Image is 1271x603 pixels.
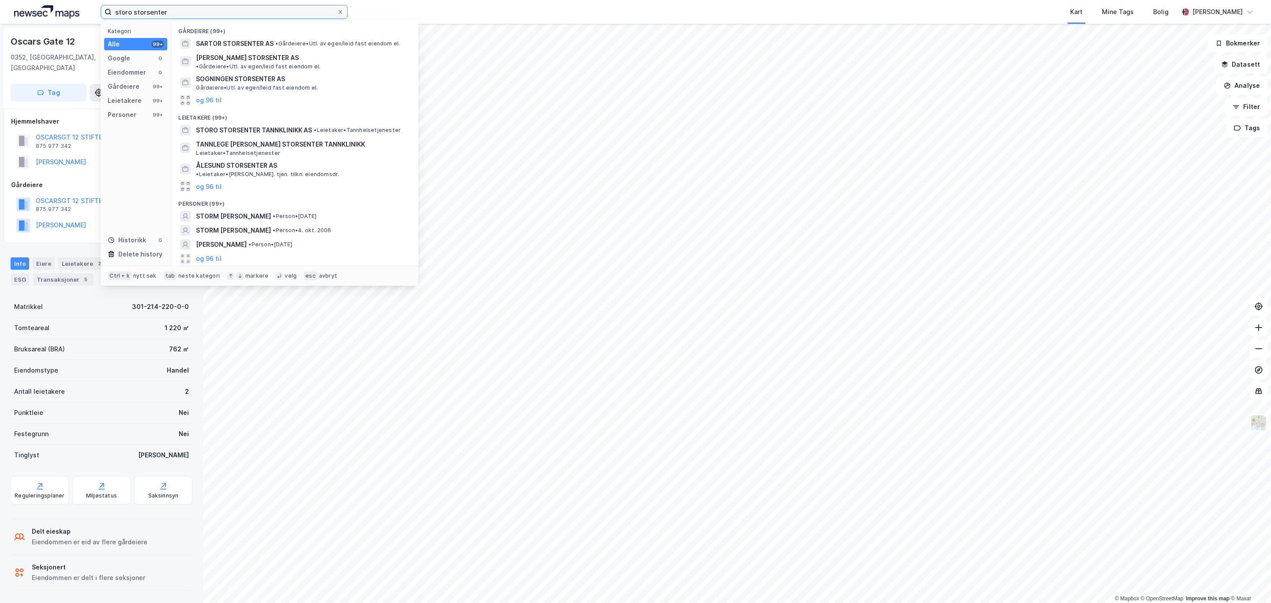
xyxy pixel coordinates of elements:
span: [PERSON_NAME] [196,239,247,250]
div: Kontrollprogram for chat [1227,561,1271,603]
div: [PERSON_NAME] [138,450,189,460]
button: og 96 til [196,181,222,192]
button: Analyse [1216,77,1267,94]
div: 2 [95,259,104,268]
div: Leietakere [108,95,142,106]
div: Personer [108,109,136,120]
div: Bolig [1153,7,1169,17]
div: 0 [157,55,164,62]
span: • [273,227,275,234]
div: 99+ [151,83,164,90]
div: 0352, [GEOGRAPHIC_DATA], [GEOGRAPHIC_DATA] [11,52,123,73]
div: Eiendomstype [14,365,58,376]
div: Festegrunn [14,429,49,439]
div: Nei [179,407,189,418]
div: Miljøstatus [86,492,117,499]
span: STORO STORSENTER TANNKLINIKK AS [196,125,312,136]
div: esc [304,271,317,280]
div: Google [108,53,130,64]
div: [PERSON_NAME] [1192,7,1243,17]
div: Matrikkel [14,301,43,312]
span: Gårdeiere • Utl. av egen/leid fast eiendom el. [275,40,400,47]
span: Gårdeiere • Utl. av egen/leid fast eiendom el. [196,63,320,70]
div: Hjemmelshaver [11,116,192,127]
div: velg [285,272,297,279]
div: 0 [157,69,164,76]
div: Leietakere (99+) [171,107,418,123]
div: nytt søk [133,272,157,279]
div: 875 977 342 [36,206,71,213]
div: Personer (99+) [171,193,418,209]
div: Delt eieskap [32,526,147,537]
span: Leietaker • [PERSON_NAME]. tjen. tilkn. eiendomsdr. [196,171,339,178]
div: Gårdeiere [11,180,192,190]
div: Eiendommer [108,67,146,78]
div: 2 [185,386,189,397]
span: Person • [DATE] [273,213,316,220]
span: • [314,127,316,133]
span: Person • 4. okt. 2006 [273,227,331,234]
span: • [196,171,199,177]
button: og 96 til [196,253,222,264]
div: Mine Tags [1102,7,1134,17]
div: Gårdeiere [108,81,139,92]
span: STORM [PERSON_NAME] [196,225,271,236]
span: • [275,40,278,47]
span: SOGNINGEN STORSENTER AS [196,74,408,84]
div: neste kategori [178,272,220,279]
span: • [273,213,275,219]
span: STORM [PERSON_NAME] [196,211,271,222]
div: Antall leietakere [14,386,65,397]
div: Kategori [108,28,167,34]
div: ESG [11,273,30,286]
div: 5 [81,275,90,284]
div: avbryt [319,272,337,279]
div: Saksinnsyn [148,492,179,499]
div: Tinglyst [14,450,39,460]
div: Delete history [118,249,162,260]
div: Eiendommen er delt i flere seksjoner [32,573,145,583]
div: 1 220 ㎡ [165,323,189,333]
div: Seksjonert [32,562,145,573]
div: Info [11,257,29,270]
div: Oscars Gate 12 [11,34,77,49]
iframe: Chat Widget [1227,561,1271,603]
div: Leietakere [58,257,107,270]
div: 0 [157,237,164,244]
div: 762 ㎡ [169,344,189,354]
span: • [248,241,251,248]
div: Tomteareal [14,323,49,333]
div: 99+ [151,97,164,104]
div: Ctrl + k [108,271,132,280]
a: OpenStreetMap [1141,595,1184,602]
div: Eiendommen er eid av flere gårdeiere [32,537,147,547]
div: Alle [108,39,120,49]
div: Eiere [33,257,55,270]
button: og 96 til [196,95,222,106]
a: Improve this map [1186,595,1230,602]
div: Transaksjoner [33,273,94,286]
span: SARTOR STORSENTER AS [196,38,274,49]
div: Nei [179,429,189,439]
span: Gårdeiere • Utl. av egen/leid fast eiendom el. [196,84,318,91]
div: 875 977 342 [36,143,71,150]
span: ÅLESUND STORSENTER AS [196,160,277,171]
div: 99+ [151,111,164,118]
a: Mapbox [1115,595,1139,602]
button: Tag [11,84,86,102]
div: markere [245,272,268,279]
div: Kart [1070,7,1083,17]
span: Leietaker • Tannhelsetjenester [196,150,280,157]
span: TANNLEGE [PERSON_NAME] STORSENTER TANNKLINIKK [196,139,408,150]
button: Filter [1225,98,1267,116]
span: Person • [DATE] [248,241,292,248]
button: Datasett [1214,56,1267,73]
button: Tags [1226,119,1267,137]
button: Bokmerker [1208,34,1267,52]
div: Historikk [108,235,146,245]
input: Søk på adresse, matrikkel, gårdeiere, leietakere eller personer [112,5,337,19]
div: 301-214-220-0-0 [132,301,189,312]
div: Bruksareal (BRA) [14,344,65,354]
img: logo.a4113a55bc3d86da70a041830d287a7e.svg [14,5,79,19]
div: Handel [167,365,189,376]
